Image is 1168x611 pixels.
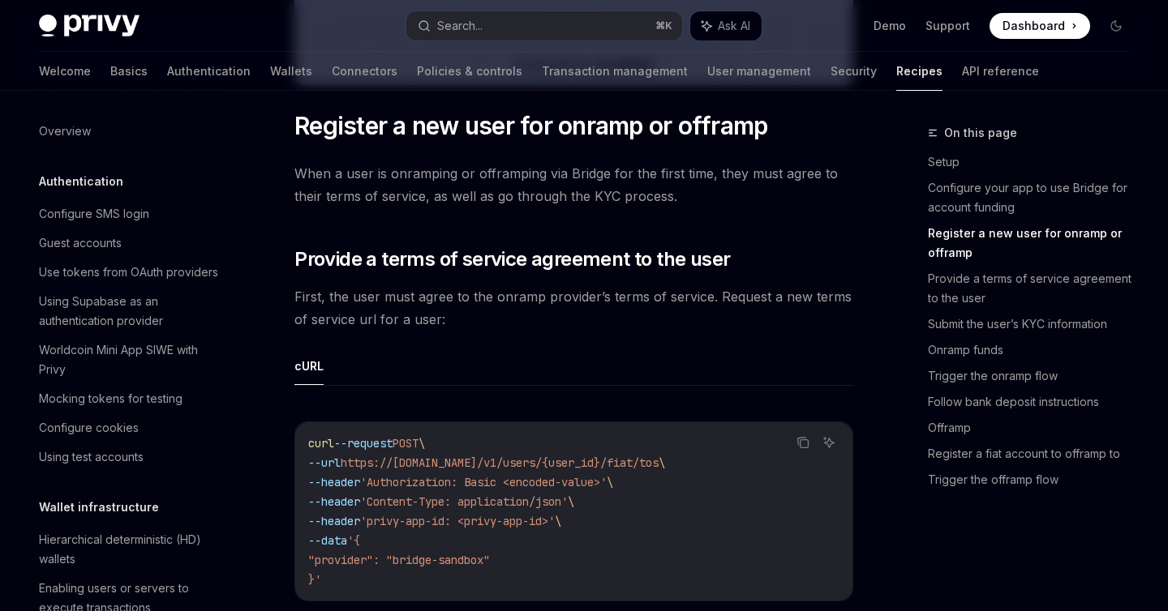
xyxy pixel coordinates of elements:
[1003,18,1065,34] span: Dashboard
[26,258,234,287] a: Use tokens from OAuth providers
[167,52,251,91] a: Authentication
[294,162,853,207] span: When a user is onramping or offramping via Bridge for the first time, they must agree to their te...
[831,52,877,91] a: Security
[393,436,419,451] span: POST
[542,52,688,91] a: Transaction management
[26,384,234,413] a: Mocking tokens for testing
[308,533,347,548] span: --data
[26,229,234,258] a: Guest accounts
[26,287,234,335] a: Using Supabase as an authentication provider
[928,220,1142,266] a: Register a new user for onramp or offramp
[655,19,672,32] span: ⌘ K
[818,432,839,453] button: Ask AI
[928,175,1142,220] a: Configure your app to use Bridge for account funding
[39,204,149,224] div: Configure SMS login
[294,285,853,331] span: First, the user must agree to the onramp provider’s terms of service. Request a new terms of serv...
[406,11,681,41] button: Search...⌘K
[437,16,483,36] div: Search...
[39,418,139,438] div: Configure cookies
[928,415,1142,441] a: Offramp
[928,311,1142,337] a: Submit the user’s KYC information
[294,246,730,272] span: Provide a terms of service agreement to the user
[39,530,224,569] div: Hierarchical deterministic (HD) wallets
[39,15,140,37] img: dark logo
[308,475,360,489] span: --header
[308,436,334,451] span: curl
[928,467,1142,493] a: Trigger the offramp flow
[928,441,1142,467] a: Register a fiat account to offramp to
[26,413,234,442] a: Configure cookies
[270,52,312,91] a: Wallets
[39,52,91,91] a: Welcome
[928,337,1142,363] a: Onramp funds
[419,436,425,451] span: \
[928,389,1142,415] a: Follow bank deposit instructions
[928,363,1142,389] a: Trigger the onramp flow
[26,525,234,574] a: Hierarchical deterministic (HD) wallets
[39,263,218,282] div: Use tokens from OAuth providers
[1103,13,1129,39] button: Toggle dark mode
[707,52,811,91] a: User management
[39,340,224,379] div: Worldcoin Mini App SIWE with Privy
[874,18,906,34] a: Demo
[26,442,234,472] a: Using test accounts
[308,514,360,528] span: --header
[110,52,148,91] a: Basics
[341,455,659,470] span: https://[DOMAIN_NAME]/v1/users/{user_id}/fiat/tos
[896,52,943,91] a: Recipes
[39,447,144,467] div: Using test accounts
[39,233,122,253] div: Guest accounts
[607,475,613,489] span: \
[39,292,224,331] div: Using Supabase as an authentication provider
[792,432,814,453] button: Copy the contents from the code block
[39,389,182,408] div: Mocking tokens for testing
[555,514,561,528] span: \
[39,498,159,517] h5: Wallet infrastructure
[39,122,91,141] div: Overview
[26,335,234,384] a: Worldcoin Mini App SIWE with Privy
[294,111,767,140] span: Register a new user for onramp or offramp
[690,11,762,41] button: Ask AI
[944,123,1017,143] span: On this page
[294,347,324,385] button: cURL
[568,494,574,509] span: \
[360,475,607,489] span: 'Authorization: Basic <encoded-value>'
[39,172,123,191] h5: Authentication
[26,199,234,229] a: Configure SMS login
[308,553,490,567] span: "provider": "bridge-sandbox"
[347,533,360,548] span: '{
[360,494,568,509] span: 'Content-Type: application/json'
[308,455,341,470] span: --url
[308,494,360,509] span: --header
[928,266,1142,311] a: Provide a terms of service agreement to the user
[26,117,234,146] a: Overview
[334,436,393,451] span: --request
[417,52,522,91] a: Policies & controls
[332,52,397,91] a: Connectors
[962,52,1039,91] a: API reference
[718,18,750,34] span: Ask AI
[360,514,555,528] span: 'privy-app-id: <privy-app-id>'
[659,455,665,470] span: \
[308,572,321,587] span: }'
[928,149,1142,175] a: Setup
[990,13,1090,39] a: Dashboard
[925,18,970,34] a: Support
